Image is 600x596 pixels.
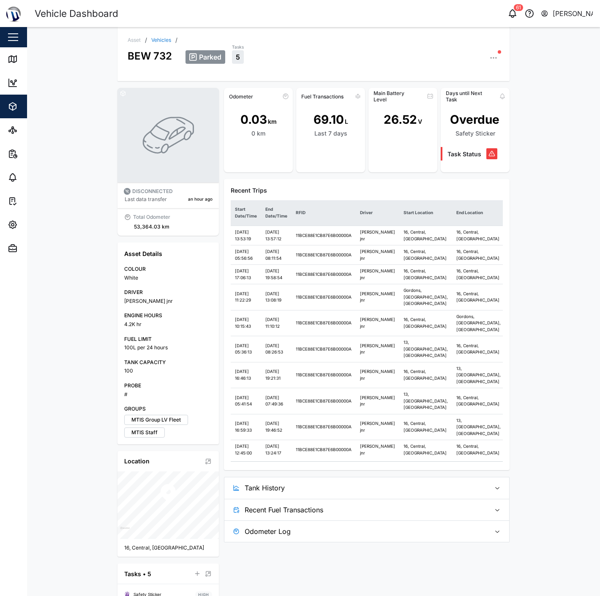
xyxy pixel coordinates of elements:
[261,388,292,414] td: [DATE] 07:49:36
[356,440,399,460] td: [PERSON_NAME] jnr
[245,477,484,498] span: Tank History
[540,8,593,19] button: [PERSON_NAME]
[356,284,399,310] td: [PERSON_NAME] jnr
[124,367,212,375] div: 100
[455,129,495,138] div: Safety Sticker
[292,414,356,440] td: 11BCE88E1CB87E6B00000A
[399,388,452,414] td: 13, [GEOGRAPHIC_DATA], [GEOGRAPHIC_DATA]
[133,213,170,221] div: Total Odometer
[132,188,173,196] div: DISCONNECTED
[145,37,147,43] div: /
[224,521,509,542] button: Odometer Log
[229,93,253,100] div: Odometer
[452,284,505,310] td: 16, Central, [GEOGRAPHIC_DATA]
[232,44,244,64] a: Tasks5
[125,196,167,204] div: Last data transfer
[345,117,348,126] div: L
[399,440,452,460] td: 16, Central, [GEOGRAPHIC_DATA]
[292,440,356,460] td: 11BCE88E1CB87E6B00000A
[124,321,212,329] div: 4.2K hr
[240,111,267,129] div: 0.03
[22,220,52,229] div: Settings
[261,226,292,245] td: [DATE] 13:57:12
[261,414,292,440] td: [DATE] 19:46:52
[124,288,212,297] div: DRIVER
[124,274,212,282] div: White
[356,245,399,265] td: [PERSON_NAME] jnr
[134,223,169,231] div: 53,364.03 km
[124,405,212,413] div: GROUPS
[224,477,509,498] button: Tank History
[292,362,356,388] td: 11BCE88E1CB87E6B00000A
[124,249,212,259] div: Asset Details
[452,440,505,460] td: 16, Central, [GEOGRAPHIC_DATA]
[452,362,505,388] td: 13, [GEOGRAPHIC_DATA], [GEOGRAPHIC_DATA]
[292,226,356,245] td: 11BCE88E1CB87E6B00000A
[384,111,417,129] div: 26.52
[399,200,452,226] th: Start Location
[22,149,51,158] div: Reports
[232,44,244,51] div: Tasks
[22,196,45,206] div: Tasks
[356,336,399,362] td: [PERSON_NAME] jnr
[231,362,261,388] td: [DATE] 16:46:13
[292,310,356,336] td: 11BCE88E1CB87E6B00000A
[446,90,490,103] div: Days until Next Task
[399,245,452,265] td: 16, Central, [GEOGRAPHIC_DATA]
[231,284,261,310] td: [DATE] 11:22:29
[245,499,484,520] span: Recent Fuel Transactions
[292,284,356,310] td: 11BCE88E1CB87E6B00000A
[452,245,505,265] td: 16, Central, [GEOGRAPHIC_DATA]
[124,391,212,399] div: #
[231,388,261,414] td: [DATE] 05:41:54
[199,53,221,61] span: Parked
[120,527,130,536] a: Mapbox logo
[452,226,505,245] td: 16, Central, [GEOGRAPHIC_DATA]
[231,200,261,226] th: Start Date/Time
[124,297,212,305] div: [PERSON_NAME] jnr
[141,108,195,162] img: VEHICLE photo
[128,43,172,64] div: BEW 732
[399,414,452,440] td: 16, Central, [GEOGRAPHIC_DATA]
[314,129,347,138] div: Last 7 days
[356,414,399,440] td: [PERSON_NAME] jnr
[231,414,261,440] td: [DATE] 16:59:33
[124,312,212,320] div: ENGINE HOURS
[399,284,452,310] td: Gordons, [GEOGRAPHIC_DATA], [GEOGRAPHIC_DATA]
[158,482,178,505] div: Map marker
[261,284,292,310] td: [DATE] 13:08:19
[22,102,48,111] div: Assets
[292,265,356,284] td: 11BCE88E1CB87E6B00000A
[292,200,356,226] th: RFID
[22,173,48,182] div: Alarms
[399,226,452,245] td: 16, Central, [GEOGRAPHIC_DATA]
[292,336,356,362] td: 11BCE88E1CB87E6B00000A
[399,362,452,388] td: 16, Central, [GEOGRAPHIC_DATA]
[124,382,212,390] div: PROBE
[314,111,344,129] div: 69.10
[231,226,261,245] td: [DATE] 13:53:19
[231,265,261,284] td: [DATE] 17:06:13
[236,53,240,61] span: 5
[124,544,212,552] div: 16, Central, [GEOGRAPHIC_DATA]
[22,54,41,64] div: Map
[553,8,593,19] div: [PERSON_NAME]
[452,414,505,440] td: 13, [GEOGRAPHIC_DATA], [GEOGRAPHIC_DATA]
[245,521,484,542] span: Odometer Log
[292,245,356,265] td: 11BCE88E1CB87E6B00000A
[261,440,292,460] td: [DATE] 13:24:17
[124,335,212,343] div: FUEL LIMIT
[175,37,177,43] div: /
[452,200,505,226] th: End Location
[514,4,523,11] div: 61
[261,265,292,284] td: [DATE] 19:58:54
[292,388,356,414] td: 11BCE88E1CB87E6B00000A
[124,344,212,352] div: 100L per 24 hours
[35,6,118,21] div: Vehicle Dashboard
[124,427,165,438] label: MTIS Staff
[124,359,212,367] div: TANK CAPACITY
[251,129,265,138] div: 0 km
[356,388,399,414] td: [PERSON_NAME] jnr
[356,265,399,284] td: [PERSON_NAME] jnr
[418,117,422,126] div: V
